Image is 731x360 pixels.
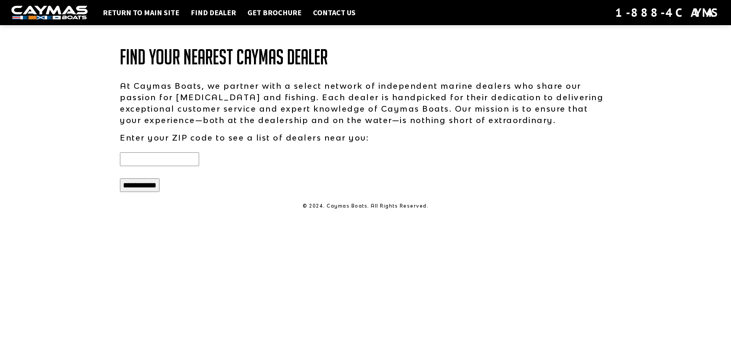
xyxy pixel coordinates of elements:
[244,8,305,18] a: Get Brochure
[309,8,359,18] a: Contact Us
[99,8,183,18] a: Return to main site
[120,132,611,143] p: Enter your ZIP code to see a list of dealers near you:
[120,203,611,210] p: © 2024. Caymas Boats. All Rights Reserved.
[187,8,240,18] a: Find Dealer
[120,80,611,126] p: At Caymas Boats, we partner with a select network of independent marine dealers who share our pas...
[615,4,720,21] div: 1-888-4CAYMAS
[120,46,611,69] h1: Find Your Nearest Caymas Dealer
[11,6,88,20] img: white-logo-c9c8dbefe5ff5ceceb0f0178aa75bf4bb51f6bca0971e226c86eb53dfe498488.png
